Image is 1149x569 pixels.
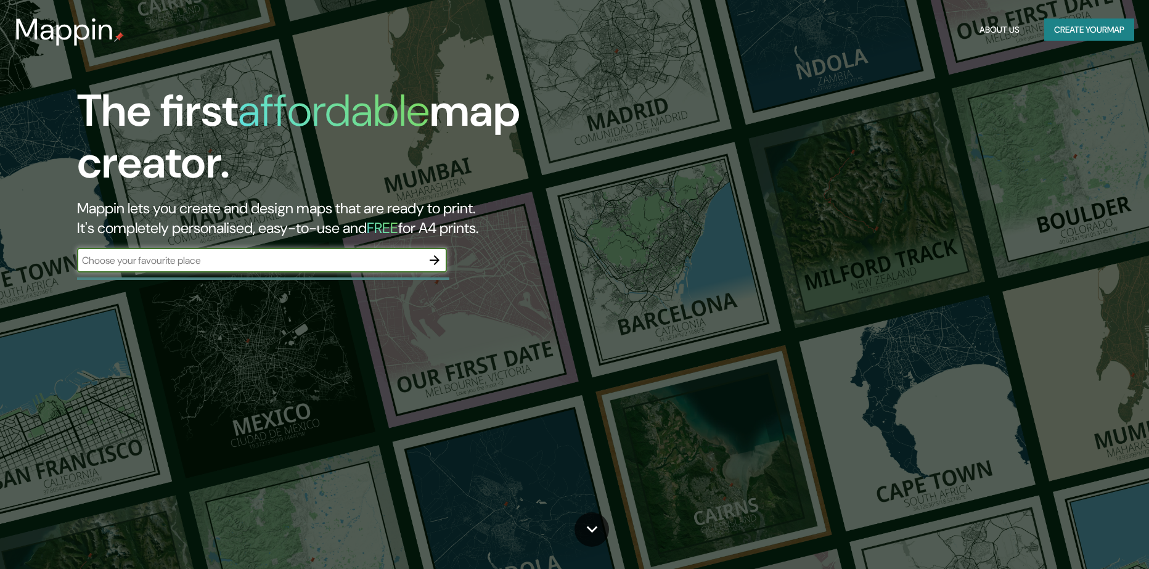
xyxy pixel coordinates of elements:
[114,32,124,42] img: mappin-pin
[77,199,652,238] h2: Mappin lets you create and design maps that are ready to print. It's completely personalised, eas...
[975,18,1024,41] button: About Us
[77,253,422,268] input: Choose your favourite place
[238,82,430,139] h1: affordable
[77,85,652,199] h1: The first map creator.
[1044,18,1134,41] button: Create yourmap
[15,12,114,47] h3: Mappin
[367,218,398,237] h5: FREE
